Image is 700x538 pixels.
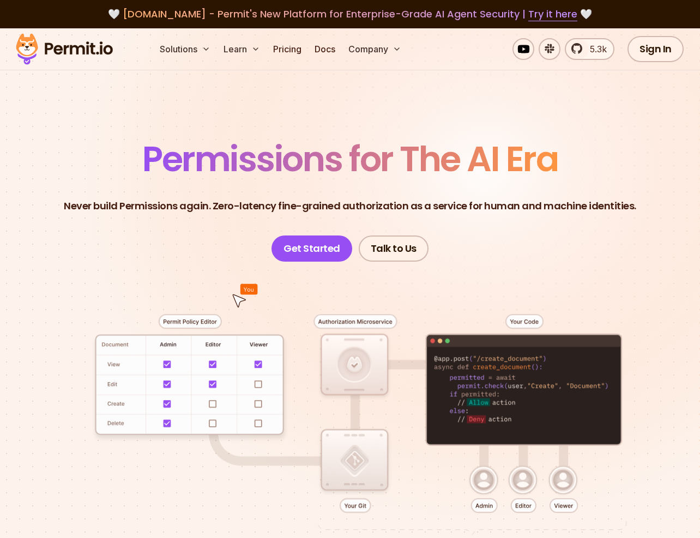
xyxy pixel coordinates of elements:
[565,38,614,60] a: 5.3k
[271,235,352,262] a: Get Started
[310,38,340,60] a: Docs
[142,135,558,183] span: Permissions for The AI Era
[344,38,406,60] button: Company
[359,235,429,262] a: Talk to Us
[583,43,607,56] span: 5.3k
[64,198,636,214] p: Never build Permissions again. Zero-latency fine-grained authorization as a service for human and...
[627,36,684,62] a: Sign In
[269,38,306,60] a: Pricing
[219,38,264,60] button: Learn
[26,7,674,22] div: 🤍 🤍
[155,38,215,60] button: Solutions
[528,7,577,21] a: Try it here
[123,7,577,21] span: [DOMAIN_NAME] - Permit's New Platform for Enterprise-Grade AI Agent Security |
[11,31,118,68] img: Permit logo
